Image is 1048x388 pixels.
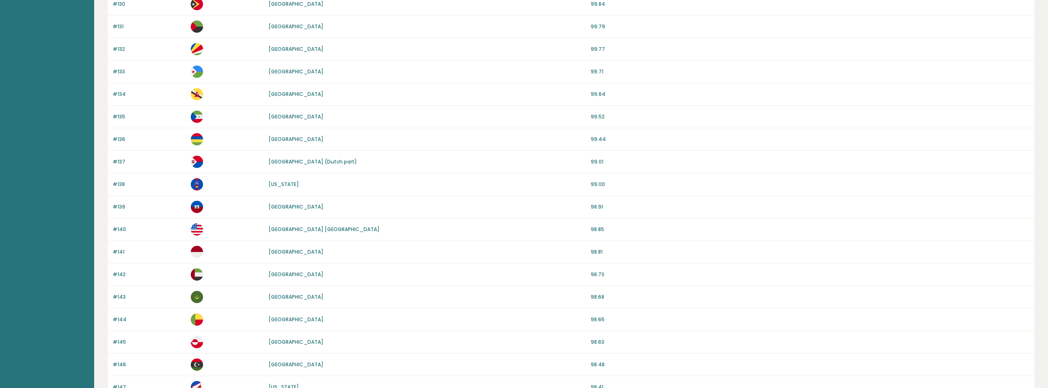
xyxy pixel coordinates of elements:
[191,201,203,213] img: ht.svg
[113,136,186,143] p: #136
[113,248,186,256] p: #141
[269,158,357,165] a: [GEOGRAPHIC_DATA] (Dutch part)
[591,271,1030,278] p: 98.73
[269,45,323,52] a: [GEOGRAPHIC_DATA]
[113,226,186,233] p: #140
[591,0,1030,8] p: 99.84
[591,293,1030,301] p: 98.68
[191,88,203,100] img: bn.svg
[113,293,186,301] p: #143
[113,45,186,53] p: #132
[113,361,186,368] p: #146
[591,203,1030,211] p: 98.91
[269,338,323,345] a: [GEOGRAPHIC_DATA]
[113,0,186,8] p: #130
[591,113,1030,120] p: 99.52
[591,181,1030,188] p: 99.00
[269,68,323,75] a: [GEOGRAPHIC_DATA]
[269,136,323,143] a: [GEOGRAPHIC_DATA]
[113,158,186,166] p: #137
[191,246,203,258] img: id.svg
[269,0,323,7] a: [GEOGRAPHIC_DATA]
[269,226,379,233] a: [GEOGRAPHIC_DATA] [GEOGRAPHIC_DATA]
[591,361,1030,368] p: 98.48
[191,223,203,236] img: um.svg
[113,23,186,30] p: #131
[269,293,323,300] a: [GEOGRAPHIC_DATA]
[591,136,1030,143] p: 99.44
[113,203,186,211] p: #139
[269,248,323,255] a: [GEOGRAPHIC_DATA]
[191,336,203,348] img: gl.svg
[113,271,186,278] p: #142
[191,156,203,168] img: sx.svg
[591,23,1030,30] p: 99.79
[191,20,203,33] img: mq.svg
[269,91,323,98] a: [GEOGRAPHIC_DATA]
[269,271,323,278] a: [GEOGRAPHIC_DATA]
[591,91,1030,98] p: 99.64
[191,43,203,55] img: sc.svg
[269,316,323,323] a: [GEOGRAPHIC_DATA]
[269,23,323,30] a: [GEOGRAPHIC_DATA]
[269,361,323,368] a: [GEOGRAPHIC_DATA]
[113,181,186,188] p: #138
[191,268,203,281] img: ae.svg
[269,203,323,210] a: [GEOGRAPHIC_DATA]
[113,316,186,323] p: #144
[591,45,1030,53] p: 99.77
[591,248,1030,256] p: 98.81
[113,338,186,346] p: #145
[591,68,1030,75] p: 99.71
[191,291,203,303] img: mr.svg
[113,91,186,98] p: #134
[113,113,186,120] p: #135
[191,111,203,123] img: gq.svg
[191,133,203,145] img: mu.svg
[591,226,1030,233] p: 98.85
[591,316,1030,323] p: 98.65
[191,66,203,78] img: dj.svg
[191,178,203,191] img: gu.svg
[591,158,1030,166] p: 99.01
[191,359,203,371] img: ly.svg
[269,113,323,120] a: [GEOGRAPHIC_DATA]
[591,338,1030,346] p: 98.63
[191,313,203,326] img: bj.svg
[113,68,186,75] p: #133
[269,181,299,188] a: [US_STATE]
